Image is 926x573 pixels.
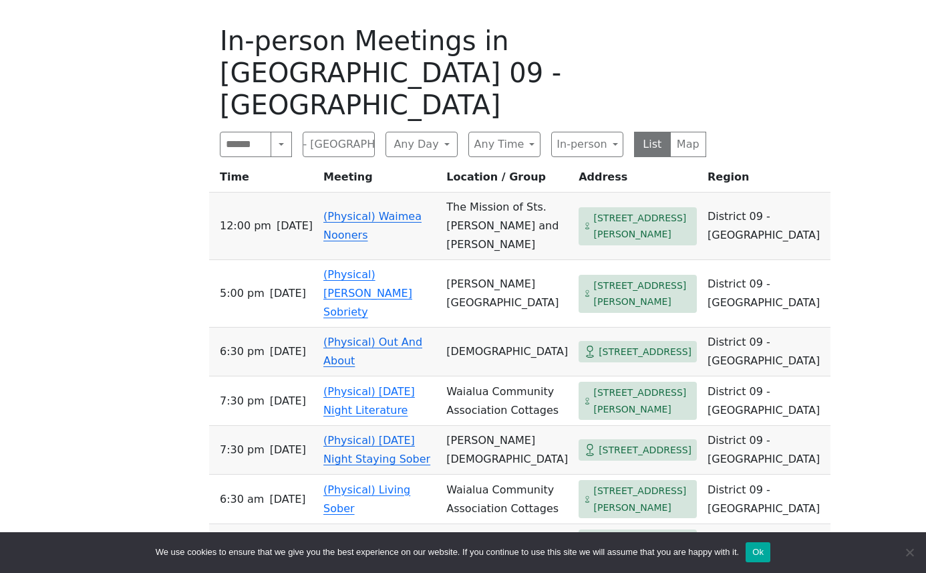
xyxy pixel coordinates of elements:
[702,193,830,260] td: District 09 - [GEOGRAPHIC_DATA]
[573,168,702,193] th: Address
[277,217,313,235] span: [DATE]
[593,277,691,310] span: [STREET_ADDRESS][PERSON_NAME]
[220,342,265,361] span: 6:30 PM
[468,132,541,157] button: Any Time
[702,475,830,524] td: District 09 - [GEOGRAPHIC_DATA]
[702,376,830,426] td: District 09 - [GEOGRAPHIC_DATA]
[593,483,691,515] span: [STREET_ADDRESS][PERSON_NAME]
[323,385,415,417] a: (Physical) [DATE] Night Literature
[271,132,292,157] button: Search
[303,132,375,157] button: District 09 - [GEOGRAPHIC_DATA]
[441,475,573,524] td: Waialua Community Association Cottages
[634,132,671,157] button: List
[220,132,271,157] input: Search
[702,260,830,328] td: District 09 - [GEOGRAPHIC_DATA]
[270,284,306,303] span: [DATE]
[441,260,573,328] td: [PERSON_NAME][GEOGRAPHIC_DATA]
[441,426,573,475] td: [PERSON_NAME][DEMOGRAPHIC_DATA]
[903,546,916,559] span: No
[209,168,318,193] th: Time
[702,328,830,376] td: District 09 - [GEOGRAPHIC_DATA]
[593,210,691,243] span: [STREET_ADDRESS][PERSON_NAME]
[441,168,573,193] th: Location / Group
[220,490,264,509] span: 6:30 AM
[220,284,265,303] span: 5:00 PM
[385,132,458,157] button: Any Day
[593,384,691,417] span: [STREET_ADDRESS][PERSON_NAME]
[323,483,410,515] a: (Physical) Living Sober
[220,441,265,459] span: 7:30 PM
[270,392,306,411] span: [DATE]
[670,132,707,157] button: Map
[220,25,706,121] h1: In-person Meetings in [GEOGRAPHIC_DATA] 09 - [GEOGRAPHIC_DATA]
[599,442,691,459] span: [STREET_ADDRESS]
[220,217,271,235] span: 12:00 PM
[270,441,306,459] span: [DATE]
[702,168,830,193] th: Region
[323,268,412,318] a: (Physical) [PERSON_NAME] Sobriety
[269,490,305,509] span: [DATE]
[551,132,623,157] button: In-person
[702,426,830,475] td: District 09 - [GEOGRAPHIC_DATA]
[323,434,430,465] a: (Physical) [DATE] Night Staying Sober
[746,542,770,562] button: Ok
[441,193,573,260] td: The Mission of Sts. [PERSON_NAME] and [PERSON_NAME]
[599,344,691,360] span: [STREET_ADDRESS]
[220,392,265,411] span: 7:30 PM
[318,168,441,193] th: Meeting
[323,210,422,241] a: (Physical) Waimea Nooners
[441,376,573,426] td: Waialua Community Association Cottages
[156,546,739,559] span: We use cookies to ensure that we give you the best experience on our website. If you continue to ...
[323,336,422,367] a: (Physical) Out And About
[270,342,306,361] span: [DATE]
[441,328,573,376] td: [DEMOGRAPHIC_DATA]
